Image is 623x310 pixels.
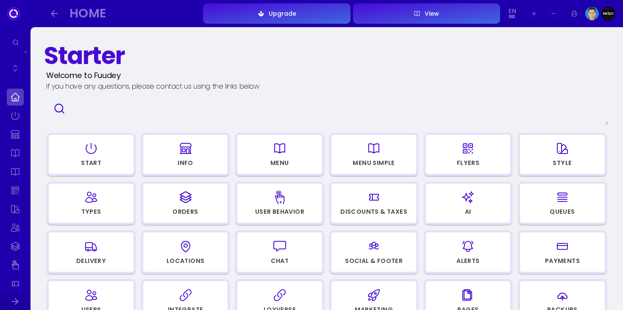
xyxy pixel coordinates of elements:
[235,133,324,176] button: Menu
[141,182,230,225] button: Orders
[585,7,599,20] img: Image
[47,182,136,225] button: Types
[47,133,136,176] button: Start
[424,182,513,225] button: AI
[518,133,607,176] button: Style
[329,230,418,274] button: Social & Footer
[550,209,575,215] div: Queues
[46,70,120,81] div: Welcome to Fuudey
[340,209,407,215] div: Discounts & Taxes
[235,182,324,225] button: User Behavior
[456,258,479,264] div: Alerts
[601,7,615,20] img: Image
[81,209,101,215] div: Types
[46,81,259,92] div: If you have any questions, please contact us using the links below
[167,258,205,264] div: Locations
[141,133,230,176] button: Info
[66,4,200,23] button: Home
[70,8,192,18] div: Home
[465,209,471,215] div: AI
[420,11,439,17] div: View
[329,182,418,225] button: Discounts & Taxes
[44,42,125,70] div: Starter
[424,133,513,176] button: Flyers
[76,258,106,264] div: Delivery
[353,3,500,24] button: View
[553,160,572,166] div: Style
[457,160,479,166] div: Flyers
[172,209,198,215] div: Orders
[47,230,136,274] button: Delivery
[203,3,350,24] button: Upgrade
[329,133,418,176] button: Menu Simple
[255,209,304,215] div: User Behavior
[178,160,193,166] div: Info
[545,258,580,264] div: Payments
[81,160,101,166] div: Start
[141,230,230,274] button: Locations
[264,11,296,17] div: Upgrade
[353,160,395,166] div: Menu Simple
[235,230,324,274] button: Chat
[518,182,607,225] button: Queues
[518,230,607,274] button: Payments
[345,258,403,264] div: Social & Footer
[424,230,513,274] button: Alerts
[271,258,289,264] div: Chat
[270,160,289,166] div: Menu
